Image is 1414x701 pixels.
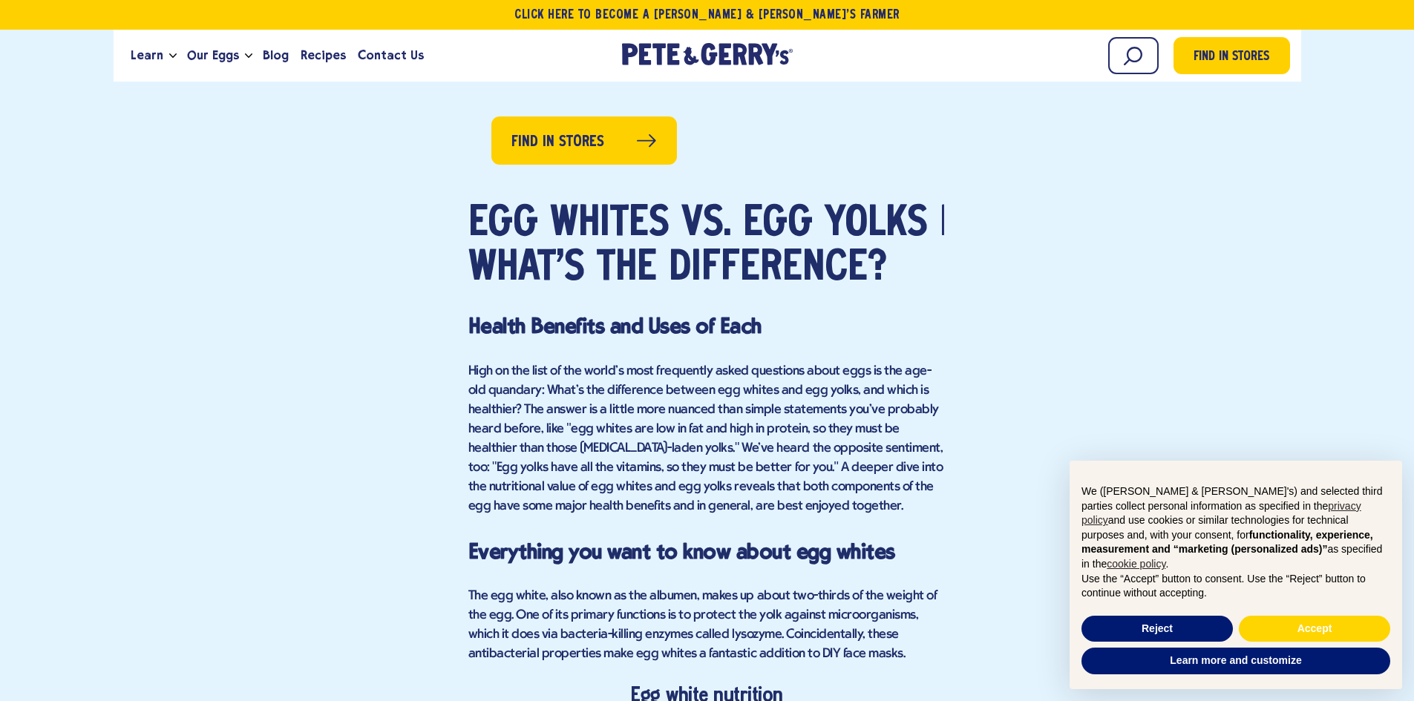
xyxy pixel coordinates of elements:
[1239,616,1390,642] button: Accept
[169,53,177,59] button: Open the dropdown menu for Learn
[1081,648,1390,674] button: Learn more and customize
[468,314,762,338] strong: Health Benefits and Uses of Each
[1081,484,1390,572] p: We ([PERSON_NAME] & [PERSON_NAME]'s) and selected third parties collect personal information as s...
[257,36,295,76] a: Blog
[1194,47,1269,68] span: Find in Stores
[511,131,604,154] span: Find in Stores
[1081,616,1233,642] button: Reject
[1081,572,1390,601] p: Use the “Accept” button to consent. Use the “Reject” button to continue without accepting.
[131,46,163,65] span: Learn
[263,46,289,65] span: Blog
[187,46,239,65] span: Our Eggs
[181,36,245,76] a: Our Eggs
[352,36,430,76] a: Contact Us
[245,53,252,59] button: Open the dropdown menu for Our Eggs
[295,36,352,76] a: Recipes
[301,46,346,65] span: Recipes
[358,46,424,65] span: Contact Us
[468,364,943,513] span: High on the list of the world's most frequently asked questions about eggs is the age-old quandar...
[468,539,895,564] strong: Everything you want to know about egg whites
[468,202,946,291] h2: Egg Whites vs. Egg Yolks | What's the Difference?
[491,116,677,165] a: Find in Stores
[1108,37,1159,74] input: Search
[125,36,169,76] a: Learn
[468,589,937,661] span: The egg white, also known as the albumen, makes up about two-thirds of the weight of the egg. One...
[1174,37,1290,74] a: Find in Stores
[1107,558,1165,570] a: cookie policy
